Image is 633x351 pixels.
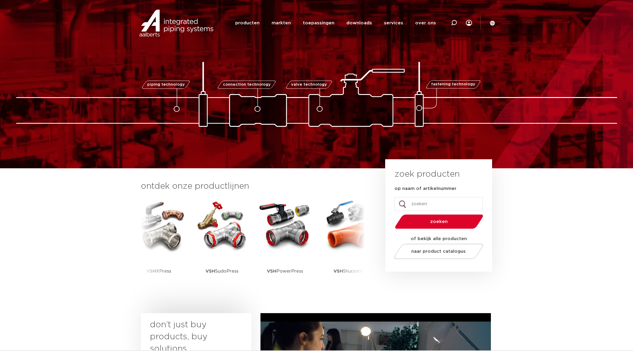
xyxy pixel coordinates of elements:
span: valve technology [291,83,327,87]
nav: Menu [235,11,436,35]
a: toepassingen [303,11,334,35]
p: XPress [146,252,171,290]
input: zoeken [394,197,483,211]
a: producten [235,11,260,35]
span: fastening technology [431,83,475,87]
strong: VSH [146,269,156,273]
a: naar product catalogus [392,244,485,259]
a: downloads [346,11,372,35]
span: piping technology [147,83,185,87]
span: naar product catalogus [411,249,466,254]
label: op naam of artikelnummer [394,186,456,192]
strong: VSH [205,269,215,273]
a: VSHXPress [132,198,186,290]
p: PowerPress [267,252,303,290]
h3: ontdek onze productlijnen [141,180,365,192]
a: services [384,11,403,35]
a: VSHShurjoint [321,198,375,290]
span: zoeken [410,219,468,224]
a: markten [272,11,291,35]
strong: VSH [267,269,276,273]
strong: of bekijk alle producten [411,237,467,241]
button: zoeken [392,214,485,229]
a: VSHSudoPress [195,198,249,290]
h3: zoek producten [394,168,460,180]
a: VSHPowerPress [258,198,312,290]
p: SudoPress [205,252,239,290]
a: over ons [415,11,436,35]
span: connection technology [223,83,270,87]
p: Shurjoint [333,252,363,290]
strong: VSH [333,269,343,273]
